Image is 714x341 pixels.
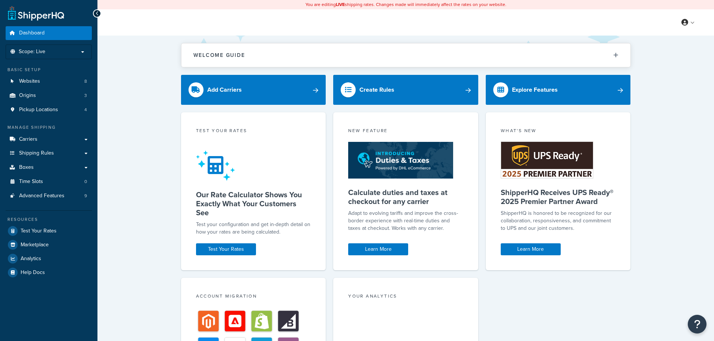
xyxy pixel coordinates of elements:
h2: Welcome Guide [193,52,245,58]
a: Pickup Locations4 [6,103,92,117]
a: Learn More [501,243,561,255]
h5: Calculate duties and taxes at checkout for any carrier [348,188,463,206]
p: Adapt to evolving tariffs and improve the cross-border experience with real-time duties and taxes... [348,210,463,232]
a: Time Slots0 [6,175,92,189]
div: Explore Features [512,85,558,95]
li: Time Slots [6,175,92,189]
a: Analytics [6,252,92,265]
a: Explore Features [486,75,631,105]
button: Open Resource Center [688,315,707,334]
a: Add Carriers [181,75,326,105]
span: 4 [84,107,87,113]
div: Add Carriers [207,85,242,95]
span: Dashboard [19,30,45,36]
b: LIVE [336,1,345,8]
div: Create Rules [359,85,394,95]
span: 8 [84,78,87,85]
span: Time Slots [19,179,43,185]
a: Create Rules [333,75,478,105]
a: Shipping Rules [6,146,92,160]
a: Advanced Features9 [6,189,92,203]
span: 3 [84,92,87,99]
a: Carriers [6,133,92,146]
span: Advanced Features [19,193,64,199]
a: Dashboard [6,26,92,40]
div: Test your configuration and get in-depth detail on how your rates are being calculated. [196,221,311,236]
div: Basic Setup [6,67,92,73]
div: Account Migration [196,293,311,301]
span: Pickup Locations [19,107,58,113]
a: Origins3 [6,89,92,103]
span: Boxes [19,164,34,171]
div: New Feature [348,127,463,136]
span: Analytics [21,256,41,262]
a: Websites8 [6,74,92,88]
li: Advanced Features [6,189,92,203]
span: Scope: Live [19,49,45,55]
a: Marketplace [6,238,92,252]
a: Help Docs [6,266,92,279]
button: Welcome Guide [181,43,630,67]
li: Pickup Locations [6,103,92,117]
span: Help Docs [21,270,45,276]
div: Test your rates [196,127,311,136]
a: Test Your Rates [6,224,92,238]
h5: ShipperHQ Receives UPS Ready® 2025 Premier Partner Award [501,188,616,206]
span: Test Your Rates [21,228,57,234]
span: Carriers [19,136,37,143]
span: Shipping Rules [19,150,54,156]
a: Learn More [348,243,408,255]
div: Resources [6,216,92,223]
div: Manage Shipping [6,124,92,131]
div: What's New [501,127,616,136]
span: Marketplace [21,242,49,248]
span: 9 [84,193,87,199]
span: 0 [84,179,87,185]
span: Origins [19,92,36,99]
a: Test Your Rates [196,243,256,255]
p: ShipperHQ is honored to be recognized for our collaboration, responsiveness, and commitment to UP... [501,210,616,232]
a: Boxes [6,161,92,174]
div: Your Analytics [348,293,463,301]
span: Websites [19,78,40,85]
li: Origins [6,89,92,103]
li: Websites [6,74,92,88]
h5: Our Rate Calculator Shows You Exactly What Your Customers See [196,190,311,217]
